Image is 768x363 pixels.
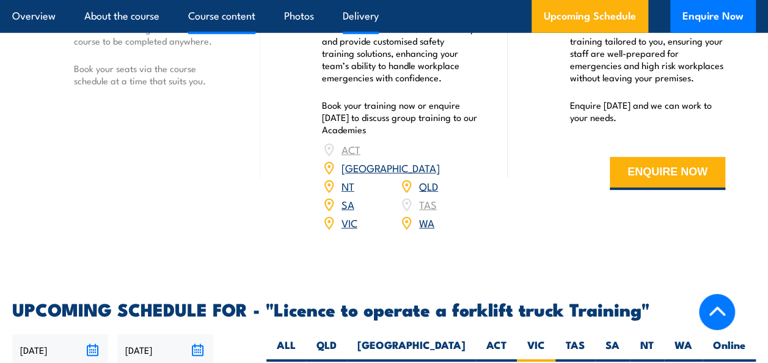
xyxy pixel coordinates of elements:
label: SA [595,338,630,362]
label: WA [664,338,703,362]
label: ACT [476,338,517,362]
a: VIC [342,215,357,230]
p: Our Academies are located nationally and provide customised safety training solutions, enhancing ... [322,23,478,84]
p: Book your seats via the course schedule at a time that suits you. [74,62,230,87]
label: ALL [266,338,306,362]
a: [GEOGRAPHIC_DATA] [342,160,440,175]
p: Our online training is available for course to be completed anywhere. [74,23,230,47]
p: Book your training now or enquire [DATE] to discuss group training to our Academies [322,99,478,136]
p: Enquire [DATE] and we can work to your needs. [569,99,725,123]
button: ENQUIRE NOW [610,157,725,190]
a: NT [342,178,354,193]
label: TAS [555,338,595,362]
label: [GEOGRAPHIC_DATA] [347,338,476,362]
h2: UPCOMING SCHEDULE FOR - "Licence to operate a forklift truck Training" [12,301,756,317]
a: QLD [419,178,438,193]
label: Online [703,338,756,362]
p: We offer convenient nationwide training tailored to you, ensuring your staff are well-prepared fo... [569,23,725,84]
a: WA [419,215,434,230]
label: NT [630,338,664,362]
label: VIC [517,338,555,362]
label: QLD [306,338,347,362]
a: SA [342,197,354,211]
